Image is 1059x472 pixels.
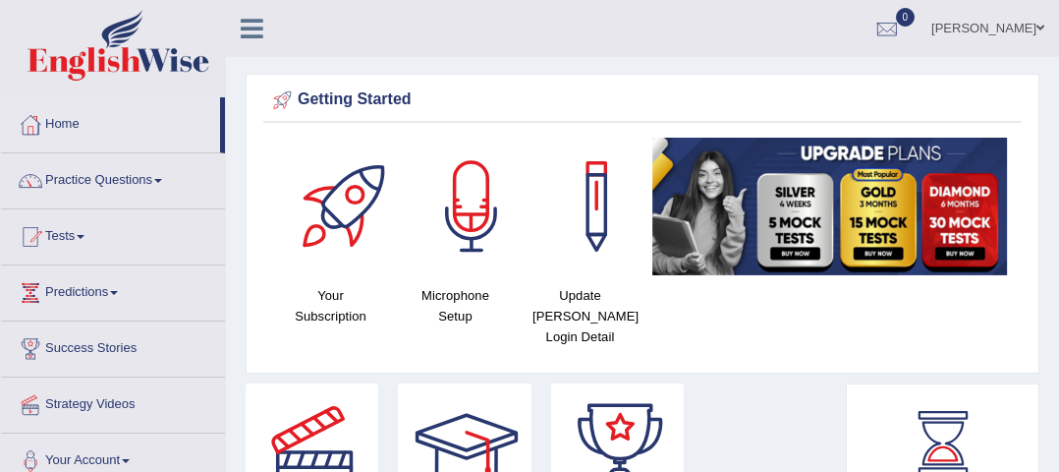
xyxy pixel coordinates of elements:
[896,8,916,27] span: 0
[652,138,1007,275] img: small5.jpg
[403,285,508,326] h4: Microphone Setup
[528,285,633,347] h4: Update [PERSON_NAME] Login Detail
[1,265,225,315] a: Predictions
[1,209,225,259] a: Tests
[1,378,225,427] a: Strategy Videos
[1,97,220,147] a: Home
[278,285,383,326] h4: Your Subscription
[1,322,225,371] a: Success Stories
[268,86,1017,115] div: Getting Started
[1,153,225,203] a: Practice Questions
